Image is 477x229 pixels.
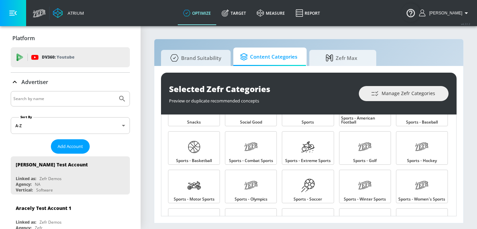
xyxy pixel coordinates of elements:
a: Sports - Basketball [168,131,220,165]
span: v 4.22.2 [461,22,470,26]
div: Platform [11,29,130,48]
span: Add Account [58,143,83,150]
span: Sports - Combat Sports [229,159,273,163]
span: Content Categories [240,49,297,65]
div: Software [36,187,53,193]
a: Sports - Women's Sports [396,170,448,203]
div: Vertical: [16,187,33,193]
div: NA [35,181,41,187]
span: login as: kate.csiki@zefr.com [426,11,462,15]
div: Zefr Demos [39,176,62,181]
p: Platform [12,34,35,42]
span: Sports - American Football [341,116,389,124]
a: Sports - Soccer [282,170,334,203]
button: Add Account [51,139,90,154]
span: Social Good [240,120,262,124]
div: Zefr Demos [39,219,62,225]
div: Linked as: [16,176,36,181]
a: Sports - Motor Sports [168,170,220,203]
span: Brand Suitability [168,50,221,66]
a: measure [251,1,290,25]
span: Snacks [187,120,201,124]
span: Sports - Baseball [406,120,438,124]
p: Advertiser [21,78,48,86]
div: Selected Zefr Categories [169,83,352,94]
span: Sports - Hockey [407,159,437,163]
a: Atrium [53,8,84,18]
a: Sports - Extreme Sports [282,131,334,165]
div: [PERSON_NAME] Test AccountLinked as:Zefr DemosAgency:NAVertical:Software [11,156,130,195]
button: Open Resource Center [401,3,420,22]
div: Advertiser [11,73,130,91]
div: Agency: [16,181,31,187]
span: Zefr Max [316,50,367,66]
button: [PERSON_NAME] [419,9,470,17]
p: Youtube [57,54,74,61]
div: Atrium [65,10,84,16]
span: Sports - Golf [353,159,377,163]
p: DV360: [42,54,74,61]
span: Sports - Basketball [176,159,212,163]
a: Sports - Winter Sports [339,170,391,203]
input: Search by name [13,94,115,103]
div: Preview or duplicate recommended concepts [169,94,352,104]
span: Manage Zefr Categories [372,89,435,98]
a: Sports - Hockey [396,131,448,165]
button: Manage Zefr Categories [359,86,449,101]
span: Sports - Motor Sports [174,197,215,201]
a: Sports - Combat Sports [225,131,277,165]
a: Sports - Olympics [225,170,277,203]
div: DV360: Youtube [11,47,130,67]
div: Linked as: [16,219,36,225]
span: Sports - Extreme Sports [285,159,331,163]
span: Sports - Women's Sports [398,197,445,201]
div: Aracely Test Account 1 [16,205,71,211]
a: Sports - Golf [339,131,391,165]
span: Sports - Soccer [294,197,322,201]
a: optimize [178,1,216,25]
a: Target [216,1,251,25]
span: Sports - Olympics [235,197,267,201]
div: [PERSON_NAME] Test Account [16,161,88,168]
span: Sports - Winter Sports [344,197,386,201]
div: A-Z [11,117,130,134]
span: Sports [302,120,314,124]
label: Sort By [19,115,33,119]
a: Report [290,1,325,25]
